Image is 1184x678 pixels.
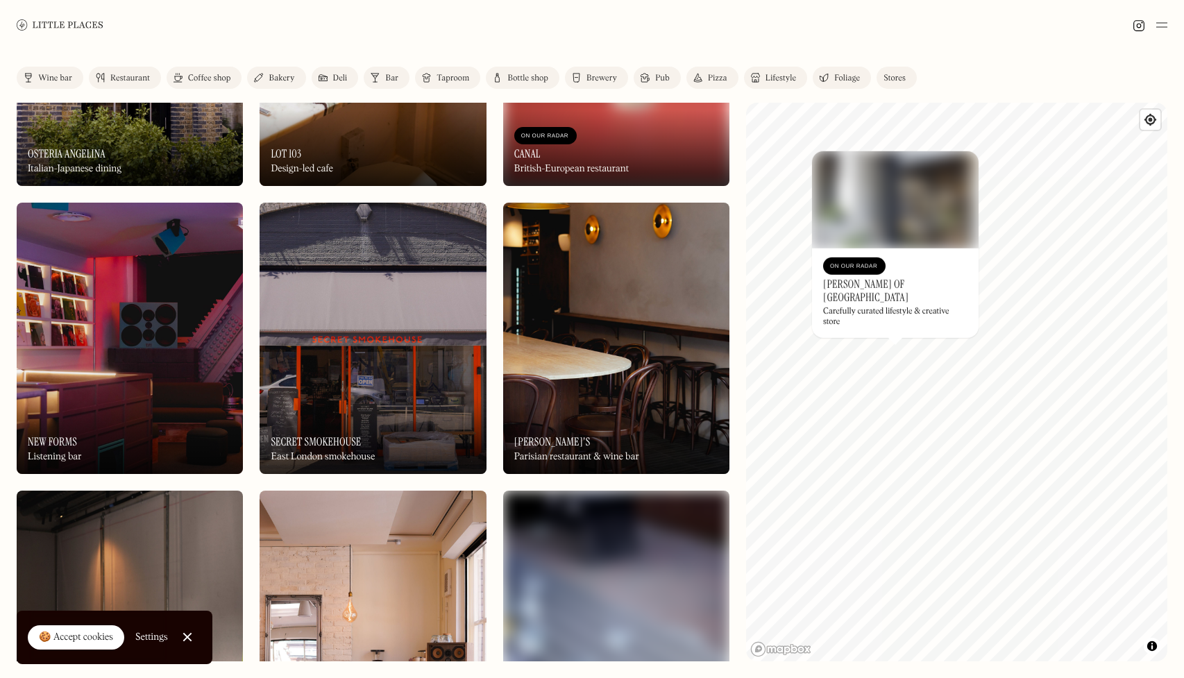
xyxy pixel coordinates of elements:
[38,74,72,83] div: Wine bar
[247,67,305,89] a: Bakery
[586,74,617,83] div: Brewery
[877,67,917,89] a: Stores
[813,67,871,89] a: Foliage
[830,260,879,273] div: On Our Radar
[260,203,486,475] img: Secret Smokehouse
[823,307,967,327] div: Carefully curated lifestyle & creative store
[514,435,591,448] h3: [PERSON_NAME]'s
[110,74,150,83] div: Restaurant
[883,74,906,83] div: Stores
[385,74,398,83] div: Bar
[812,151,979,338] a: Earl of East LondonEarl of East LondonOn Our Radar[PERSON_NAME] of [GEOGRAPHIC_DATA]Carefully cur...
[514,163,629,175] div: British-European restaurant
[28,147,105,160] h3: Osteria Angelina
[312,67,359,89] a: Deli
[260,203,486,475] a: Secret SmokehouseSecret SmokehouseSecret SmokehouseEast London smokehouse
[514,147,541,160] h3: Canal
[174,623,201,651] a: Close Cookie Popup
[28,625,124,650] a: 🍪 Accept cookies
[135,622,168,653] a: Settings
[1148,638,1156,654] span: Toggle attribution
[708,74,727,83] div: Pizza
[188,74,230,83] div: Coffee shop
[364,67,409,89] a: Bar
[823,278,967,304] h3: [PERSON_NAME] of [GEOGRAPHIC_DATA]
[28,163,121,175] div: Italian-Japanese dining
[503,203,729,475] a: Marjorie'sMarjorie's[PERSON_NAME]'sParisian restaurant & wine bar
[565,67,628,89] a: Brewery
[486,67,559,89] a: Bottle shop
[28,435,77,448] h3: New Forms
[521,129,570,143] div: On Our Radar
[135,632,168,642] div: Settings
[750,641,811,657] a: Mapbox homepage
[17,203,243,475] a: New FormsNew FormsNew FormsListening bar
[686,67,738,89] a: Pizza
[507,74,548,83] div: Bottle shop
[167,67,242,89] a: Coffee shop
[271,435,361,448] h3: Secret Smokehouse
[271,163,333,175] div: Design-led cafe
[437,74,469,83] div: Taproom
[17,203,243,475] img: New Forms
[271,451,375,463] div: East London smokehouse
[39,631,113,645] div: 🍪 Accept cookies
[514,451,639,463] div: Parisian restaurant & wine bar
[28,451,82,463] div: Listening bar
[1140,110,1160,130] button: Find my location
[1144,638,1160,654] button: Toggle attribution
[812,151,979,248] img: Earl of East London
[333,74,348,83] div: Deli
[655,74,670,83] div: Pub
[634,67,681,89] a: Pub
[834,74,860,83] div: Foliage
[766,74,796,83] div: Lifestyle
[415,67,480,89] a: Taproom
[17,67,83,89] a: Wine bar
[269,74,294,83] div: Bakery
[746,103,1167,661] canvas: Map
[744,67,807,89] a: Lifestyle
[271,147,301,160] h3: LOT 103
[503,203,729,475] img: Marjorie's
[89,67,161,89] a: Restaurant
